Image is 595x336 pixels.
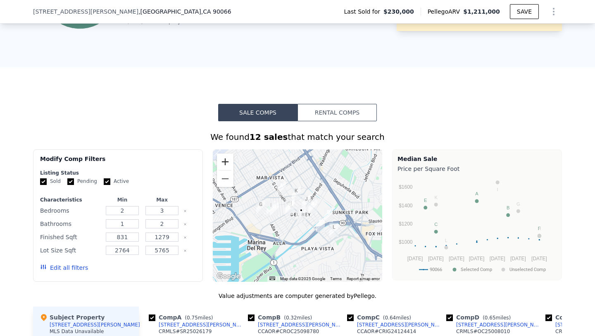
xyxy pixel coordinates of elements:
[461,267,492,272] text: Selected Comp
[475,191,478,196] text: A
[269,276,275,280] button: Keyboard shortcuts
[183,236,187,239] button: Clear
[463,8,500,15] span: $1,211,000
[159,322,245,328] div: [STREET_ADDRESS][PERSON_NAME]
[215,271,242,282] a: Open this area in Google Maps (opens a new window)
[545,3,562,20] button: Show Options
[490,256,505,262] text: [DATE]
[434,195,438,200] text: K
[347,313,414,322] div: Comp C
[40,264,88,272] button: Edit all filters
[33,7,138,16] span: [STREET_ADDRESS][PERSON_NAME]
[159,328,212,335] div: CRMLS # SR25026179
[397,155,557,163] div: Median Sale
[40,218,101,230] div: Bathrooms
[538,226,541,231] text: H
[399,203,413,209] text: $1400
[399,221,413,227] text: $1200
[407,256,423,262] text: [DATE]
[446,322,542,328] a: [STREET_ADDRESS][PERSON_NAME]
[217,154,233,170] button: Zoom in
[380,315,414,321] span: ( miles)
[104,178,110,185] input: Active
[218,104,297,121] button: Sale Comps
[510,4,539,19] button: SAVE
[267,201,276,215] div: 4278 Beethoven St
[217,170,233,187] button: Zoom out
[509,267,546,272] text: Unselected Comp
[308,199,317,214] div: 12048 Braddock Dr
[479,315,514,321] span: ( miles)
[357,328,416,335] div: CCAOR # CRIG24124414
[399,184,413,190] text: $1600
[50,328,104,335] div: MLS Data Unavailable
[40,170,196,176] div: Listing Status
[456,328,510,335] div: CRMLS # OC25008010
[516,202,520,206] text: G
[248,313,315,322] div: Comp B
[280,276,325,281] span: Map data ©2025 Google
[428,256,444,262] text: [DATE]
[424,198,427,203] text: E
[149,322,245,328] a: [STREET_ADDRESS][PERSON_NAME]
[40,155,196,170] div: Modify Comp Filters
[302,195,311,209] div: 12059 Wagner St
[344,7,384,16] span: Last Sold for
[277,181,286,195] div: 12375 Herbert St
[183,249,187,252] button: Clear
[258,328,319,335] div: CCAOR # CROC25098780
[292,187,301,201] div: 4275 Lindblade Dr
[183,209,187,213] button: Clear
[297,206,306,220] div: 12434 Wagner St
[149,313,216,322] div: Comp A
[40,245,101,256] div: Lot Size Sqft
[397,175,557,278] svg: A chart.
[40,178,47,185] input: Sold
[324,208,333,222] div: 11951 Bray St
[270,202,279,216] div: 4332 Moore St
[40,205,101,216] div: Bedrooms
[297,104,377,121] button: Rental Comps
[33,131,562,143] div: We found that match your search
[316,218,325,232] div: 12313 Alberta Dr
[256,200,265,214] div: 4146 Michael Ave
[144,197,180,203] div: Max
[449,256,464,262] text: [DATE]
[469,256,485,262] text: [DATE]
[104,197,140,203] div: Min
[385,315,396,321] span: 0.64
[138,7,231,16] span: , [GEOGRAPHIC_DATA]
[434,222,438,227] text: C
[531,256,547,262] text: [DATE]
[285,201,294,215] div: 12487 Gilmore Ave
[445,238,447,243] text: L
[383,7,414,16] span: $230,000
[215,271,242,282] img: Google
[286,199,295,213] div: 12462 Short Ave
[330,276,342,281] a: Terms (opens in new tab)
[357,322,443,328] div: [STREET_ADDRESS][PERSON_NAME]
[485,315,496,321] span: 0.65
[33,292,562,300] div: Value adjustments are computer generated by Pellego .
[40,313,105,322] div: Subject Property
[428,7,464,16] span: Pellego ARV
[399,239,413,245] text: $1000
[40,178,61,185] label: Sold
[347,276,380,281] a: Report a map error
[329,223,338,237] div: 12042 Juniette St
[50,322,140,328] div: [STREET_ADDRESS][PERSON_NAME]
[430,267,442,272] text: 90066
[250,132,288,142] strong: 12 sales
[67,178,97,185] label: Pending
[104,178,129,185] label: Active
[397,163,557,175] div: Price per Square Foot
[201,8,231,15] span: , CA 90066
[40,197,101,203] div: Characteristics
[67,178,74,185] input: Pending
[456,322,542,328] div: [STREET_ADDRESS][PERSON_NAME]
[281,315,315,321] span: ( miles)
[510,256,526,262] text: [DATE]
[40,231,101,243] div: Finished Sqft
[187,315,198,321] span: 0.75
